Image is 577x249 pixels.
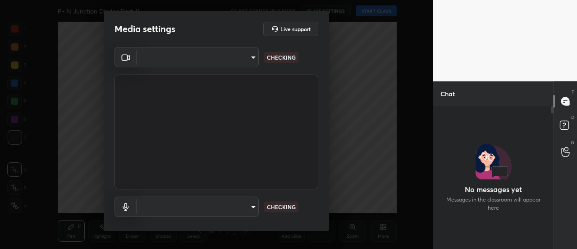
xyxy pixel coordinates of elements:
div: ​ [137,47,259,67]
p: Chat [433,82,462,106]
p: T [572,89,574,95]
h5: Live support [280,26,311,32]
p: G [571,139,574,146]
h2: Media settings [114,23,175,35]
p: D [571,114,574,121]
p: CHECKING [267,53,296,61]
p: CHECKING [267,203,296,211]
div: ​ [137,197,259,217]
